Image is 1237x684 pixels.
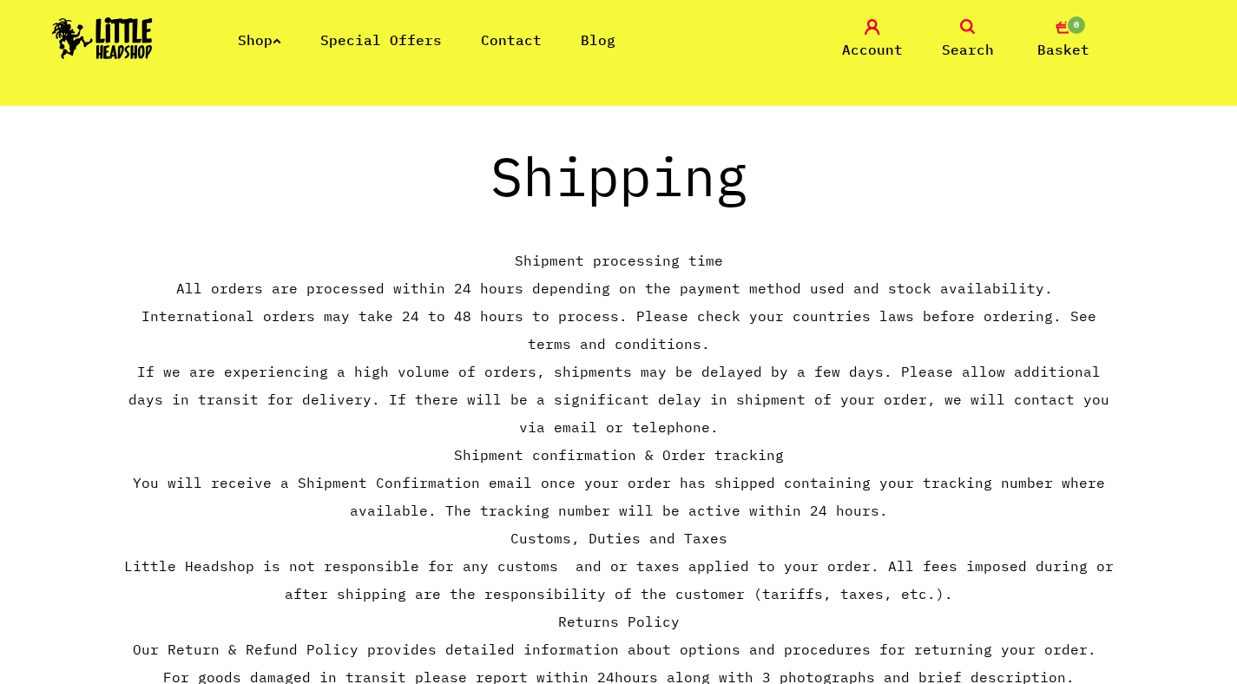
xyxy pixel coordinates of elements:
[942,39,994,60] span: Search
[581,31,615,49] a: Blog
[320,31,442,49] a: Special Offers
[454,446,784,464] strong: Shipment confirmation & Order tracking
[124,469,1114,524] p: You will receive a Shipment Confirmation email once your order has shipped containing your tracki...
[842,39,903,60] span: Account
[558,613,680,630] strong: Returns Policy
[1066,15,1087,36] span: 0
[1020,19,1107,60] a: 0 Basket
[124,149,1114,203] h1: Shipping
[124,274,1114,358] p: All orders are processed within 24 hours depending on the payment method used and stock availabil...
[481,31,542,49] a: Contact
[124,358,1114,441] p: If we are experiencing a high volume of orders, shipments may be delayed by a few days. Please al...
[124,552,1114,608] p: Little Headshop is not responsible for any customs and or taxes applied to your order. All fees i...
[515,252,723,269] strong: Shipment processing time
[1037,39,1089,60] span: Basket
[238,31,281,49] a: Shop
[52,17,153,59] img: Little Head Shop Logo
[510,529,727,547] strong: Customs, Duties and Taxes
[924,19,1011,60] a: Search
